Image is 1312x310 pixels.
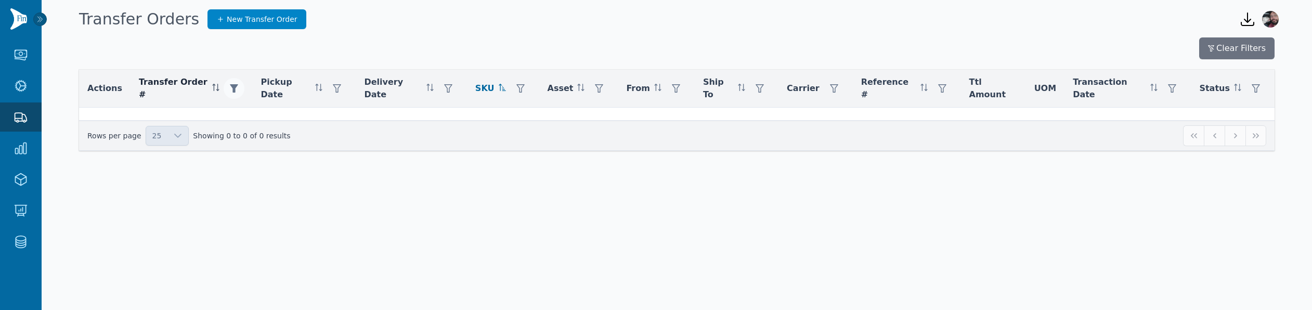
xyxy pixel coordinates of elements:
[207,9,306,29] a: New Transfer Order
[1262,11,1279,28] img: Gareth Morales
[79,10,199,29] h1: Transfer Orders
[703,76,734,101] span: Ship To
[1199,82,1230,95] span: Status
[1199,37,1275,59] button: Clear Filters
[193,131,290,141] span: Showing 0 to 0 of 0 results
[475,82,495,95] span: SKU
[87,82,122,95] span: Actions
[10,8,27,30] img: Finventory
[1073,76,1146,101] span: Transaction Date
[1034,82,1057,95] span: UOM
[139,76,208,101] span: Transfer Order #
[227,14,297,24] span: New Transfer Order
[548,82,574,95] span: Asset
[787,82,820,95] span: Carrier
[261,76,311,101] span: Pickup Date
[969,76,1018,101] span: Ttl Amount
[861,76,916,101] span: Reference #
[364,76,422,101] span: Delivery Date
[626,82,649,95] span: From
